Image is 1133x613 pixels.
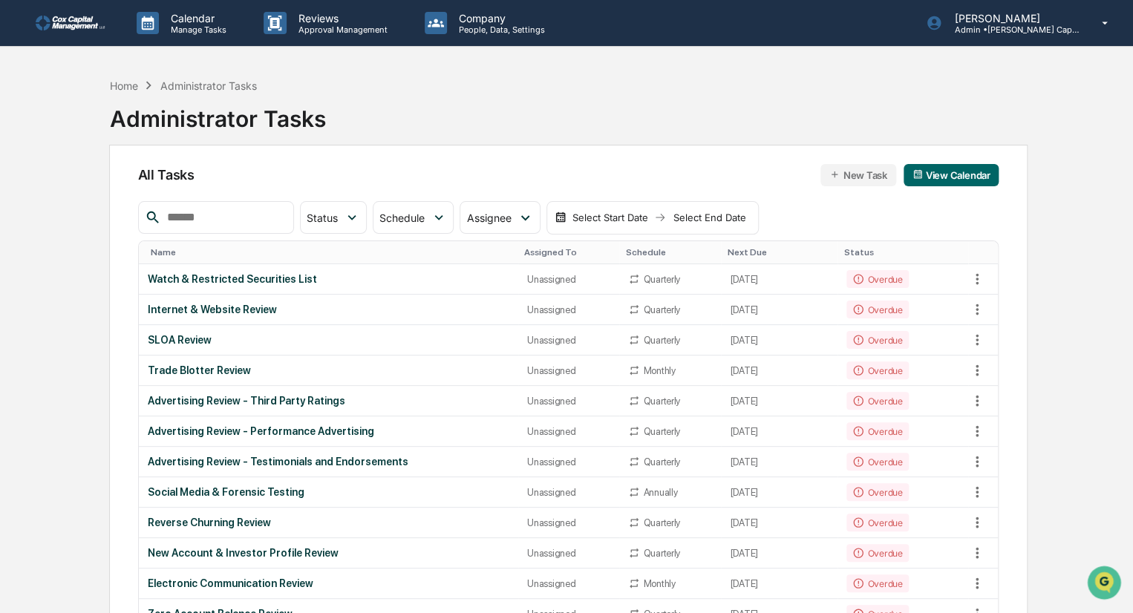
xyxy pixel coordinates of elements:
span: Attestations [123,187,184,202]
div: Quarterly [643,426,680,437]
div: Overdue [846,514,908,531]
div: Unassigned [527,517,610,528]
div: Quarterly [643,396,680,407]
div: Start new chat [50,114,244,128]
div: Unassigned [527,548,610,559]
button: New Task [820,164,895,186]
div: Quarterly [643,456,680,468]
div: Overdue [846,361,908,379]
div: Unassigned [527,456,610,468]
td: [DATE] [721,355,837,386]
div: Electronic Communication Review [148,577,509,589]
div: Advertising Review - Third Party Ratings [148,395,509,407]
img: logo [36,16,107,30]
div: Toggle SortBy [968,247,998,258]
div: Monthly [643,365,675,376]
td: [DATE] [721,295,837,325]
span: Status [307,212,338,224]
td: [DATE] [721,386,837,416]
div: Administrator Tasks [160,79,257,92]
button: Start new chat [252,118,270,136]
td: [DATE] [721,477,837,508]
div: Toggle SortBy [625,247,715,258]
div: Reverse Churning Review [148,517,509,528]
div: We're available if you need us! [50,128,188,140]
td: [DATE] [721,508,837,538]
div: Overdue [846,483,908,501]
span: Preclearance [30,187,96,202]
img: calendar [555,212,566,223]
td: [DATE] [721,568,837,599]
button: View Calendar [904,164,999,186]
p: Calendar [159,12,234,24]
div: Social Media & Forensic Testing [148,486,509,498]
div: Toggle SortBy [727,247,832,258]
div: Quarterly [643,335,680,346]
div: Internet & Website Review [148,304,509,315]
div: Overdue [846,544,908,562]
div: 🗄️ [108,189,120,200]
a: 🖐️Preclearance [9,181,102,208]
td: [DATE] [721,447,837,477]
td: [DATE] [721,416,837,447]
div: Monthly [643,578,675,589]
div: Unassigned [527,578,610,589]
img: 1746055101610-c473b297-6a78-478c-a979-82029cc54cd1 [15,114,42,140]
a: 🗄️Attestations [102,181,190,208]
div: SLOA Review [148,334,509,346]
div: Unassigned [527,396,610,407]
div: Unassigned [527,304,610,315]
td: [DATE] [721,325,837,355]
p: [PERSON_NAME] [942,12,1080,24]
p: How can we help? [15,31,270,55]
div: Quarterly [643,274,680,285]
div: Home [109,79,137,92]
p: Manage Tasks [159,24,234,35]
p: Approval Management [287,24,395,35]
div: New Account & Investor Profile Review [148,547,509,559]
div: Watch & Restricted Securities List [148,273,509,285]
div: Annually [643,487,677,498]
div: Unassigned [527,274,610,285]
div: Quarterly [643,548,680,559]
div: Quarterly [643,304,680,315]
div: Trade Blotter Review [148,364,509,376]
p: Company [447,12,552,24]
div: Advertising Review - Performance Advertising [148,425,509,437]
span: Assignee [466,212,511,224]
span: Data Lookup [30,215,94,230]
div: Unassigned [527,426,610,437]
span: All Tasks [138,167,195,183]
p: People, Data, Settings [447,24,552,35]
div: Overdue [846,301,908,318]
img: arrow right [654,212,666,223]
span: Schedule [379,212,425,224]
iframe: Open customer support [1085,564,1126,604]
div: Unassigned [527,365,610,376]
span: Pylon [148,252,180,263]
div: Overdue [846,422,908,440]
p: Reviews [287,12,395,24]
a: 🔎Data Lookup [9,209,99,236]
div: Quarterly [643,517,680,528]
div: Administrator Tasks [109,94,325,132]
div: 🔎 [15,217,27,229]
div: Unassigned [527,335,610,346]
div: Select Start Date [569,212,651,223]
div: Unassigned [527,487,610,498]
a: Powered byPylon [105,251,180,263]
div: Toggle SortBy [843,247,962,258]
td: [DATE] [721,264,837,295]
div: Advertising Review - Testimonials and Endorsements [148,456,509,468]
div: Overdue [846,270,908,288]
div: Overdue [846,331,908,349]
p: Admin • [PERSON_NAME] Capital [942,24,1080,35]
div: Overdue [846,392,908,410]
div: Toggle SortBy [151,247,512,258]
td: [DATE] [721,538,837,568]
div: Toggle SortBy [524,247,613,258]
div: Select End Date [669,212,751,223]
div: Overdue [846,453,908,471]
